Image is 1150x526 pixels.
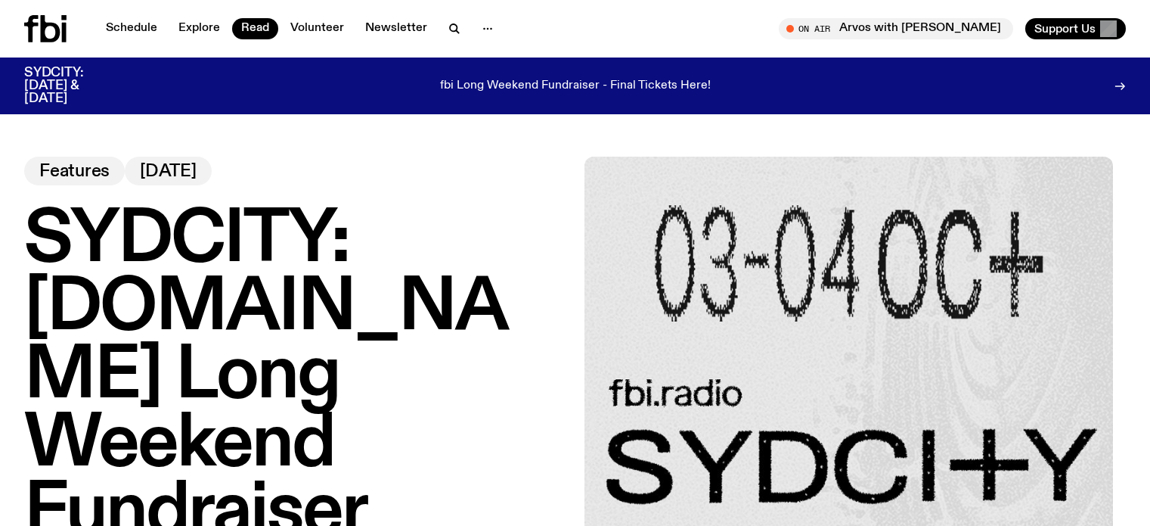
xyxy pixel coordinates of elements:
[281,18,353,39] a: Volunteer
[97,18,166,39] a: Schedule
[1034,22,1096,36] span: Support Us
[440,79,711,93] p: fbi Long Weekend Fundraiser - Final Tickets Here!
[779,18,1013,39] button: On AirArvos with [PERSON_NAME]
[232,18,278,39] a: Read
[1025,18,1126,39] button: Support Us
[169,18,229,39] a: Explore
[24,67,121,105] h3: SYDCITY: [DATE] & [DATE]
[356,18,436,39] a: Newsletter
[140,163,197,180] span: [DATE]
[39,163,110,180] span: Features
